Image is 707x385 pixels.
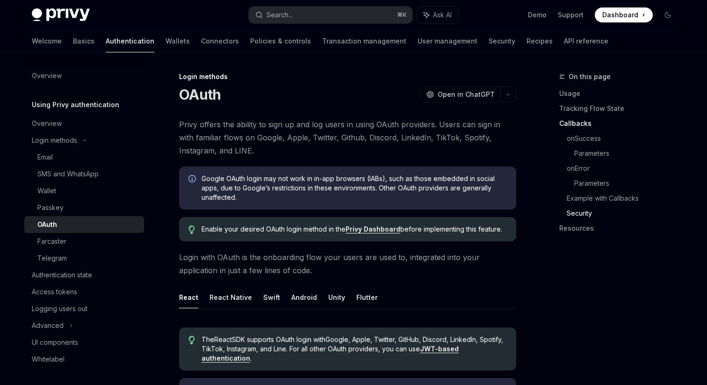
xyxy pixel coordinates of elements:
a: Email [24,149,144,166]
button: Flutter [356,286,378,308]
svg: Tip [188,225,195,234]
a: Recipes [527,30,553,52]
div: Login methods [32,135,77,146]
a: Wallet [24,182,144,199]
button: Unity [328,286,345,308]
a: Usage [559,86,683,101]
a: Resources [559,221,683,236]
div: Email [37,152,53,163]
a: Support [558,10,584,20]
button: Toggle dark mode [660,7,675,22]
span: On this page [569,71,611,82]
a: Dashboard [595,7,653,22]
a: Policies & controls [250,30,311,52]
div: Logging users out [32,303,87,314]
a: Security [489,30,515,52]
a: Authentication [106,30,154,52]
div: Passkey [37,202,64,213]
h1: OAuth [179,86,221,103]
h5: Using Privy authentication [32,99,119,110]
svg: Info [188,175,198,184]
div: Whitelabel [32,354,65,365]
a: onSuccess [567,131,683,146]
div: UI components [32,337,78,348]
div: SMS and WhatsApp [37,168,99,180]
button: React Native [209,286,252,308]
a: Passkey [24,199,144,216]
div: Access tokens [32,286,77,298]
svg: Tip [188,336,195,344]
span: Open in ChatGPT [438,90,495,99]
button: Open in ChatGPT [420,87,500,102]
div: Wallet [37,185,56,196]
a: Privy Dashboard [346,225,400,233]
a: OAuth [24,216,144,233]
button: Android [291,286,317,308]
span: Ask AI [433,10,452,20]
a: Whitelabel [24,351,144,368]
a: Overview [24,67,144,84]
a: Transaction management [322,30,406,52]
span: Dashboard [602,10,638,20]
button: Search...⌘K [249,7,412,23]
a: API reference [564,30,608,52]
span: The React SDK supports OAuth login with Google, Apple, Twitter, GitHub, Discord, LinkedIn, Spotif... [202,335,507,363]
a: Connectors [201,30,239,52]
div: Advanced [32,320,64,331]
a: Access tokens [24,283,144,300]
span: Enable your desired OAuth login method in the before implementing this feature. [202,225,507,234]
a: Overview [24,115,144,132]
a: User management [418,30,477,52]
a: Callbacks [559,116,683,131]
div: Authentication state [32,269,92,281]
span: Google OAuth login may not work in in-app browsers (IABs), such as those embedded in social apps,... [202,174,507,202]
div: Login methods [179,72,516,81]
a: Parameters [574,146,683,161]
div: Overview [32,118,62,129]
a: Farcaster [24,233,144,250]
div: Search... [267,9,293,21]
div: Farcaster [37,236,66,247]
a: Welcome [32,30,62,52]
a: UI components [24,334,144,351]
div: Overview [32,70,62,81]
a: Demo [528,10,547,20]
a: Parameters [574,176,683,191]
span: ⌘ K [397,11,407,19]
a: SMS and WhatsApp [24,166,144,182]
div: OAuth [37,219,57,230]
button: Ask AI [417,7,458,23]
a: Logging users out [24,300,144,317]
a: onError [567,161,683,176]
button: Swift [263,286,280,308]
a: Authentication state [24,267,144,283]
a: Example with Callbacks [567,191,683,206]
a: Telegram [24,250,144,267]
div: Telegram [37,253,67,264]
a: Tracking Flow State [559,101,683,116]
a: Security [567,206,683,221]
img: dark logo [32,8,90,22]
span: Privy offers the ability to sign up and log users in using OAuth providers. Users can sign in wit... [179,118,516,157]
span: Login with OAuth is the onboarding flow your users are used to, integrated into your application ... [179,251,516,277]
a: Wallets [166,30,190,52]
button: React [179,286,198,308]
a: Basics [73,30,94,52]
